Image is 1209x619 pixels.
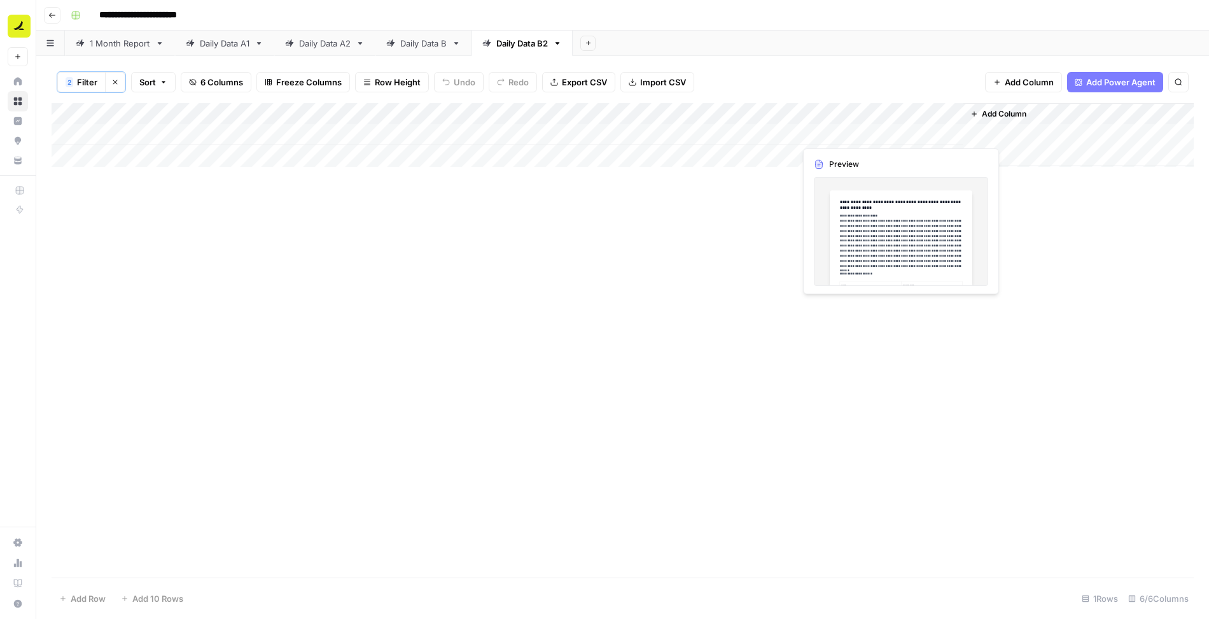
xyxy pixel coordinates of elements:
a: Learning Hub [8,573,28,594]
button: Import CSV [620,72,694,92]
span: Add Column [1005,76,1054,89]
span: Add 10 Rows [132,592,183,605]
a: Usage [8,553,28,573]
span: Row Height [375,76,421,89]
span: Add Column [982,108,1026,120]
div: 1 Rows [1077,588,1123,609]
button: Add Column [965,106,1031,122]
span: Add Row [71,592,106,605]
span: Add Power Agent [1086,76,1156,89]
a: Insights [8,111,28,131]
button: Add Row [52,588,113,609]
button: Workspace: Ramp [8,10,28,42]
button: Add Column [985,72,1062,92]
a: 1 Month Report [65,31,175,56]
button: Redo [489,72,537,92]
a: Opportunities [8,131,28,151]
button: Sort [131,72,176,92]
button: Row Height [355,72,429,92]
span: Redo [508,76,529,89]
a: Daily Data B [375,31,472,56]
button: 2Filter [57,72,105,92]
div: Daily Data B2 [496,37,548,50]
div: Daily Data A2 [299,37,351,50]
span: Sort [139,76,156,89]
span: Filter [77,76,97,89]
div: 1 Month Report [90,37,150,50]
button: Freeze Columns [256,72,350,92]
span: Import CSV [640,76,686,89]
span: 6 Columns [200,76,243,89]
img: Ramp Logo [8,15,31,38]
a: Daily Data A1 [175,31,274,56]
div: Daily Data B [400,37,447,50]
div: 6/6 Columns [1123,588,1194,609]
button: Add 10 Rows [113,588,191,609]
a: Daily Data A2 [274,31,375,56]
span: 2 [67,77,71,87]
a: Home [8,71,28,92]
button: Help + Support [8,594,28,614]
div: Daily Data A1 [200,37,249,50]
button: Export CSV [542,72,615,92]
span: Freeze Columns [276,76,342,89]
button: Add Power Agent [1067,72,1163,92]
a: Your Data [8,150,28,171]
a: Browse [8,91,28,111]
span: Export CSV [562,76,607,89]
button: 6 Columns [181,72,251,92]
span: Undo [454,76,475,89]
button: Undo [434,72,484,92]
a: Daily Data B2 [472,31,573,56]
div: 2 [66,77,73,87]
a: Settings [8,532,28,553]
